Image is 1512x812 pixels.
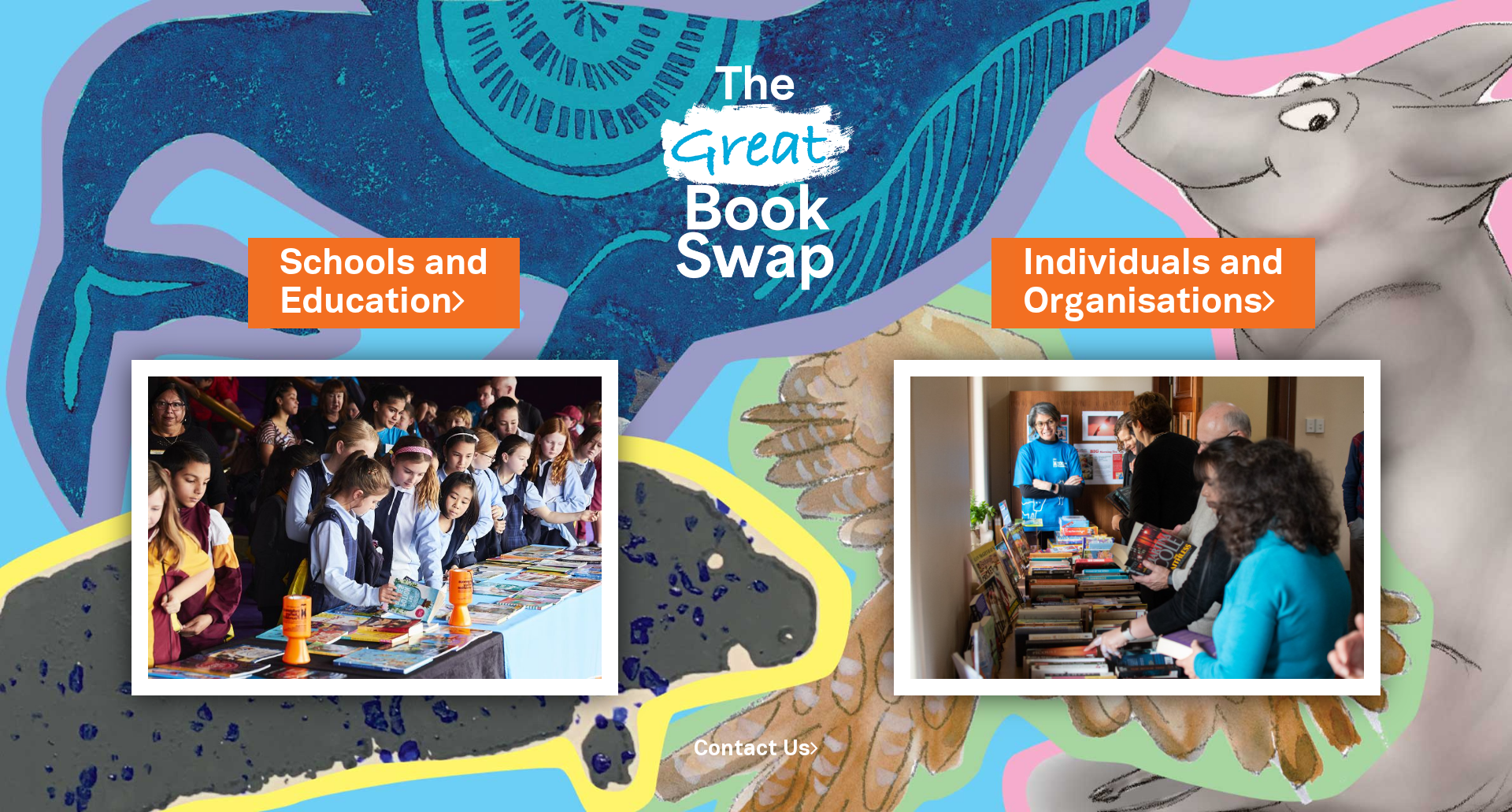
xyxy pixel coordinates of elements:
img: Individuals and Organisations [894,360,1380,695]
img: Schools and Education [132,360,618,695]
img: Great Bookswap logo [642,19,870,322]
a: Individuals andOrganisations [1023,239,1284,327]
a: Contact Us [694,740,818,759]
a: Schools andEducation [280,239,488,327]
